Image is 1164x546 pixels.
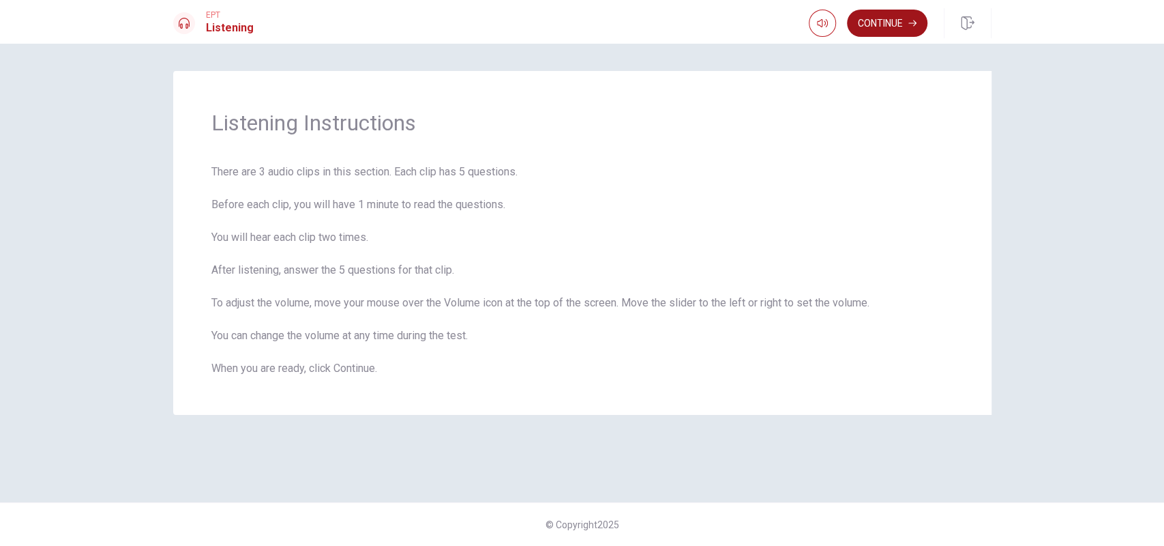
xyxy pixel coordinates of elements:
[206,10,254,20] span: EPT
[546,519,619,530] span: © Copyright 2025
[211,164,953,377] span: There are 3 audio clips in this section. Each clip has 5 questions. Before each clip, you will ha...
[206,20,254,36] h1: Listening
[847,10,927,37] button: Continue
[211,109,953,136] span: Listening Instructions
